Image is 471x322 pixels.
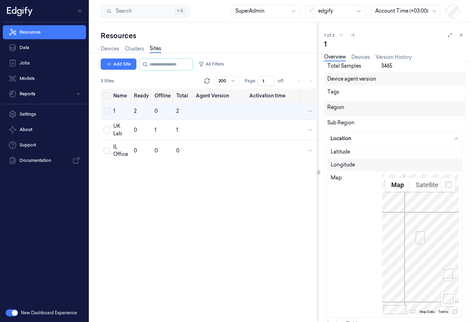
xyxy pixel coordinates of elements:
[113,108,128,115] div: 1
[134,127,137,133] span: 0
[441,178,455,192] button: Toggle fullscreen view
[3,123,86,137] button: About
[324,39,374,49] div: 1
[113,143,128,158] div: IL Office
[131,89,152,103] th: Ready
[351,54,370,61] a: Devices
[3,41,86,55] a: Data
[3,25,86,39] a: Resources
[438,310,448,314] a: Terms (opens in new tab)
[196,59,227,70] button: All Filters
[193,89,247,103] th: Agent Version
[104,108,110,115] button: Select row
[331,148,382,156] div: Latitude
[176,127,178,133] span: 1
[176,108,179,114] span: 2
[420,309,434,314] button: Map Data
[384,305,407,314] a: Open this area in Google Maps (opens a new window)
[3,56,86,70] a: Jobs
[324,32,335,38] span: 1 of 3
[327,75,381,83] div: Device agent version
[101,45,119,53] a: Devices
[104,92,110,99] button: Select all
[155,148,158,154] span: 0
[101,31,318,41] div: Resources
[327,119,381,129] div: Sub Region
[155,127,156,133] span: 1
[452,310,457,314] a: Report errors in the road map or imagery to Google
[327,104,381,114] div: Region
[330,135,382,142] div: Location
[104,147,110,154] button: Select row
[328,132,462,145] button: Location
[134,148,137,154] span: 0
[327,88,381,98] div: Tags
[150,45,161,53] a: Sites
[125,45,144,53] a: Clusters
[152,89,173,103] th: Offline
[3,71,86,85] a: Models
[176,148,179,154] span: 0
[101,5,190,18] button: Search⌘K
[441,267,455,281] button: Map camera controls
[376,54,412,61] a: Version History
[110,89,131,103] th: Name
[113,7,132,15] span: Search
[411,310,415,313] button: Keyboard shortcuts
[247,89,301,103] th: Activation time
[331,161,382,169] div: Longitude
[101,59,136,70] button: Add Site
[155,108,158,114] span: 0
[328,145,462,317] div: Location
[245,78,255,84] span: Page
[173,89,193,103] th: Total
[441,292,455,306] button: Drag Pegman onto the map to open Street View
[324,53,346,61] a: Overview
[75,5,86,16] button: Toggle Navigation
[101,78,114,84] span: 3 Sites
[294,76,315,86] nav: pagination
[3,87,86,101] button: Reports
[104,126,110,133] button: Select row
[3,138,86,152] a: Support
[410,178,444,192] button: Show satellite imagery
[331,174,382,314] div: Map
[3,107,86,121] a: Settings
[278,78,289,84] span: of 1
[3,153,86,167] a: Documentation
[134,108,137,114] span: 2
[327,62,381,70] div: Total Samples
[113,123,128,137] div: UK Lab
[385,178,410,192] button: Show street map
[381,62,462,70] div: 3465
